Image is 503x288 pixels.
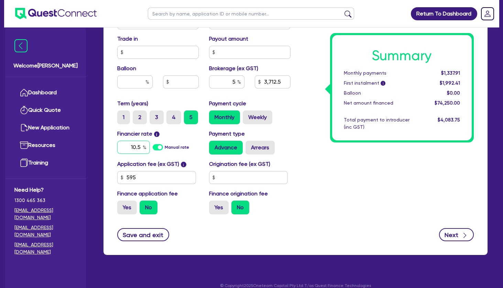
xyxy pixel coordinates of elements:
[15,8,97,19] img: quest-connect-logo-blue
[13,62,78,70] span: Welcome [PERSON_NAME]
[14,119,77,137] a: New Application
[209,99,246,108] label: Payment cycle
[14,186,77,194] span: Need Help?
[245,141,275,154] label: Arrears
[20,106,28,114] img: quick-quote
[231,201,249,214] label: No
[435,100,460,106] span: $74,250.00
[184,110,198,124] label: 5
[117,110,130,124] label: 1
[117,35,138,43] label: Trade in
[181,162,186,167] span: i
[14,197,77,204] span: 1300 465 363
[479,5,496,23] a: Dropdown toggle
[133,110,147,124] label: 2
[20,159,28,167] img: training
[14,102,77,119] a: Quick Quote
[166,110,181,124] label: 4
[165,144,189,150] label: Manual rate
[339,70,423,77] div: Monthly payments
[20,141,28,149] img: resources
[148,8,354,20] input: Search by name, application ID or mobile number...
[209,201,229,214] label: Yes
[150,110,164,124] label: 3
[209,110,240,124] label: Monthly
[339,89,423,97] div: Balloon
[339,79,423,87] div: First instalment
[339,99,423,107] div: Net amount financed
[344,47,460,64] h1: Summary
[441,70,460,76] span: $1,337.91
[14,84,77,102] a: Dashboard
[14,207,77,221] a: [EMAIL_ADDRESS][DOMAIN_NAME]
[209,64,258,73] label: Brokerage (ex GST)
[14,137,77,154] a: Resources
[117,190,178,198] label: Finance application fee
[440,80,460,86] span: $1,992.41
[209,130,245,138] label: Payment type
[209,160,270,168] label: Origination fee (ex GST)
[339,116,423,131] div: Total payment to introducer (inc GST)
[438,117,460,122] span: $4,083.75
[439,228,474,241] button: Next
[154,131,160,137] span: i
[140,201,157,214] label: No
[117,160,179,168] label: Application fee (ex GST)
[117,130,160,138] label: Financier rate
[411,7,477,20] a: Return To Dashboard
[243,110,272,124] label: Weekly
[117,201,137,214] label: Yes
[209,141,243,154] label: Advance
[117,64,136,73] label: Balloon
[447,90,460,96] span: $0.00
[209,35,248,43] label: Payout amount
[14,224,77,238] a: [EMAIL_ADDRESS][DOMAIN_NAME]
[14,241,77,256] a: [EMAIL_ADDRESS][DOMAIN_NAME]
[117,228,169,241] button: Save and exit
[14,154,77,172] a: Training
[20,124,28,132] img: new-application
[14,39,28,52] img: icon-menu-close
[117,99,148,108] label: Term (years)
[381,81,385,86] span: i
[209,190,268,198] label: Finance origination fee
